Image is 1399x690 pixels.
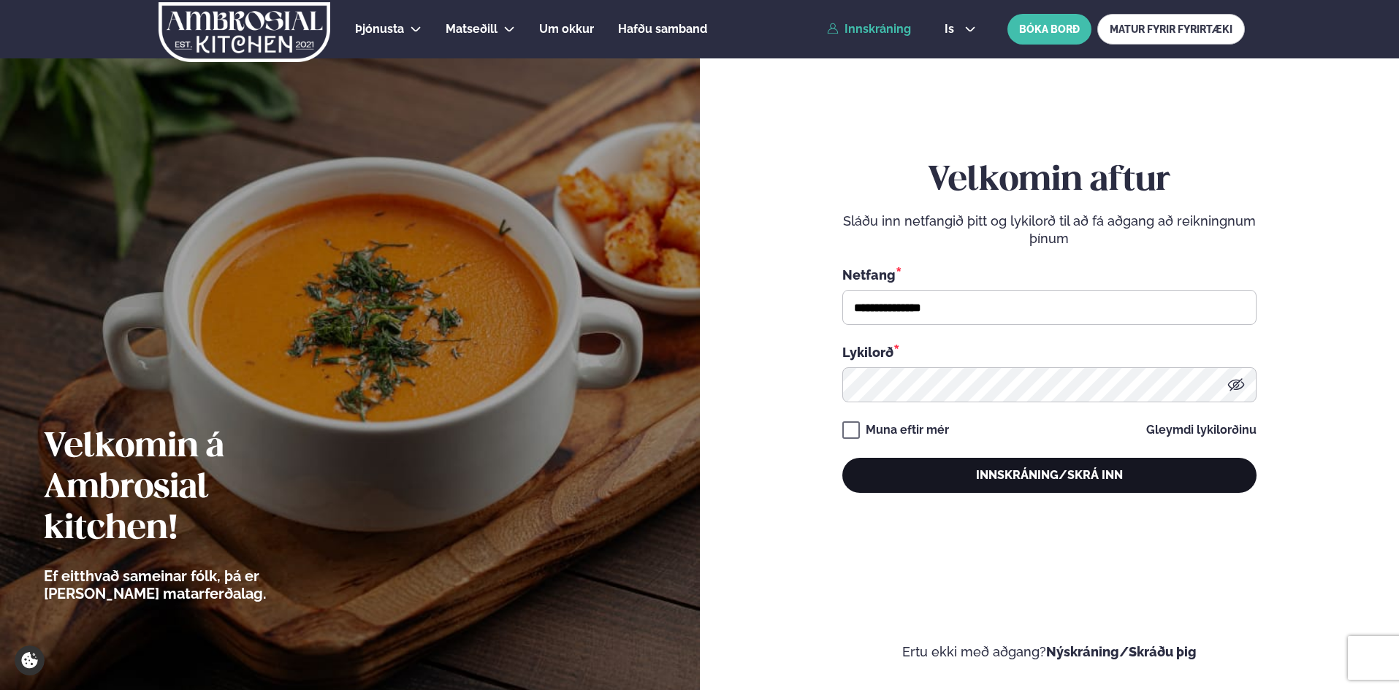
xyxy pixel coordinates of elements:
[1007,14,1091,45] button: BÓKA BORÐ
[539,20,594,38] a: Um okkur
[1097,14,1245,45] a: MATUR FYRIR FYRIRTÆKI
[44,427,347,550] h2: Velkomin á Ambrosial kitchen!
[355,22,404,36] span: Þjónusta
[1146,424,1257,436] a: Gleymdi lykilorðinu
[15,645,45,675] a: Cookie settings
[933,23,988,35] button: is
[827,23,911,36] a: Innskráning
[355,20,404,38] a: Þjónusta
[539,22,594,36] span: Um okkur
[842,265,1257,284] div: Netfang
[157,2,332,62] img: logo
[842,161,1257,202] h2: Velkomin aftur
[446,20,498,38] a: Matseðill
[1046,644,1197,659] a: Nýskráning/Skráðu þig
[618,20,707,38] a: Hafðu samband
[446,22,498,36] span: Matseðill
[44,567,347,602] p: Ef eitthvað sameinar fólk, þá er [PERSON_NAME] matarferðalag.
[842,458,1257,493] button: Innskráning/Skrá inn
[744,643,1356,661] p: Ertu ekki með aðgang?
[842,342,1257,361] div: Lykilorð
[945,23,958,35] span: is
[618,22,707,36] span: Hafðu samband
[842,212,1257,248] p: Sláðu inn netfangið þitt og lykilorð til að fá aðgang að reikningnum þínum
